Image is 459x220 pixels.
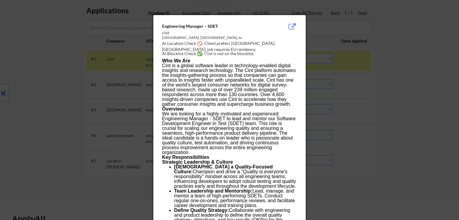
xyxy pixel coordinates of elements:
[162,51,299,57] div: AI Blocklist Check ✅: Cint is not on the blocklist.
[162,106,183,112] strong: Overview
[162,30,266,36] div: cint
[174,165,297,189] p: Champion and drive a "Quality is everyone's responsibility" mindset across all engineering teams,...
[162,40,299,52] div: AI Location Check 🚫: Client prefers [GEOGRAPHIC_DATA], [GEOGRAPHIC_DATA]; job requires EU residency.
[174,208,229,213] strong: Define Quality Strategy:
[162,63,297,107] p: Cint is a global software leader in technology-enabled digital insights and research technology. ...
[174,164,273,174] strong: [DEMOGRAPHIC_DATA] a Quality-Focused Culture:
[162,112,297,155] p: We are looking for a highly motivated and experienced Engineering Manager - SDET to lead and ment...
[162,159,233,165] strong: Strategic Leadership & Culture
[162,155,209,160] strong: Key Responsibilities
[162,58,190,63] strong: Who We Are
[174,188,252,193] strong: Team Leadership and Mentorship:
[162,35,266,40] div: [GEOGRAPHIC_DATA], [GEOGRAPHIC_DATA], es
[162,23,266,29] div: Engineering Manager – SDET
[174,189,297,208] p: Lead, manage, and mentor a team of high-performing SDETs. Conduct regular one-on-ones, performanc...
